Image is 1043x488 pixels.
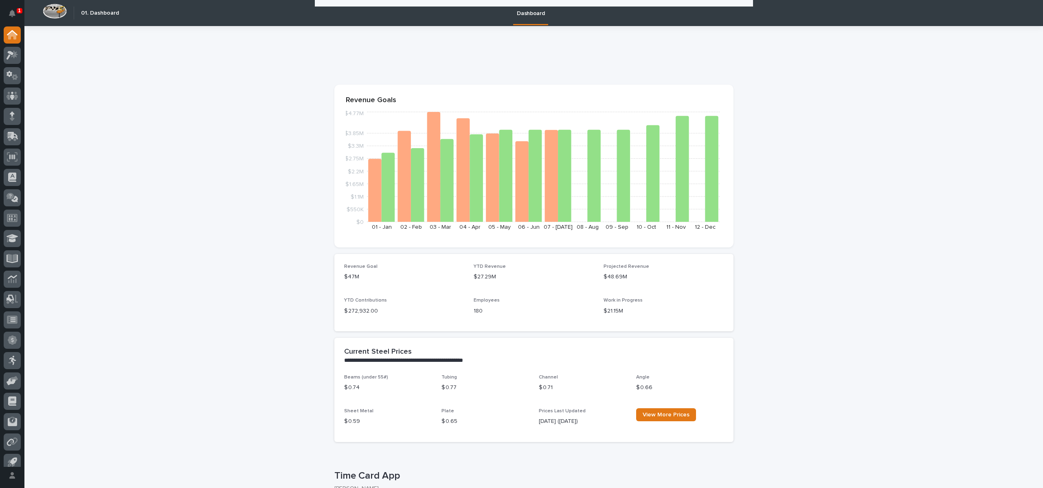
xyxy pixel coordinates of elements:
tspan: $4.77M [345,111,364,116]
span: Angle [636,375,650,380]
p: 180 [474,307,594,315]
text: 09 - Sep [606,224,628,230]
p: $47M [344,273,464,281]
tspan: $2.2M [348,169,364,174]
p: $21.15M [604,307,724,315]
h2: 01. Dashboard [81,10,119,17]
span: YTD Revenue [474,264,506,269]
text: 11 - Nov [666,224,685,230]
div: Notifications1 [10,10,21,23]
text: 12 - Dec [695,224,716,230]
tspan: $550K [347,206,364,212]
span: Tubing [441,375,457,380]
text: 10 - Oct [637,224,656,230]
span: Projected Revenue [604,264,649,269]
h2: Current Steel Prices [344,348,412,357]
span: Sheet Metal [344,409,373,414]
p: Time Card App [334,470,730,482]
button: Notifications [4,5,21,22]
p: Revenue Goals [346,96,722,105]
p: $ 272,932.00 [344,307,464,315]
p: $ 0.66 [636,383,724,392]
text: 06 - Jun [518,224,539,230]
tspan: $3.85M [345,131,364,136]
a: View More Prices [636,408,696,421]
span: YTD Contributions [344,298,387,303]
span: Channel [539,375,558,380]
text: 05 - May [488,224,510,230]
text: 04 - Apr [459,224,480,230]
p: $27.29M [474,273,594,281]
span: Revenue Goal [344,264,378,269]
span: View More Prices [643,412,689,418]
tspan: $2.75M [345,156,364,162]
text: 01 - Jan [371,224,391,230]
span: Prices Last Updated [539,409,586,414]
p: $48.69M [604,273,724,281]
tspan: $3.3M [348,143,364,149]
tspan: $1.65M [345,181,364,187]
tspan: $1.1M [351,194,364,199]
span: Employees [474,298,500,303]
span: Beams (under 55#) [344,375,388,380]
p: $ 0.71 [539,383,626,392]
tspan: $0 [356,219,364,225]
text: 02 - Feb [400,224,422,230]
p: $ 0.74 [344,383,432,392]
text: 07 - [DATE] [544,224,573,230]
p: 1 [18,8,21,13]
p: $ 0.65 [441,417,529,426]
text: 08 - Aug [576,224,598,230]
img: Workspace Logo [43,4,67,19]
p: [DATE] ([DATE]) [539,417,626,426]
p: $ 0.59 [344,417,432,426]
text: 03 - Mar [430,224,451,230]
span: Work in Progress [604,298,643,303]
span: Plate [441,409,454,414]
p: $ 0.77 [441,383,529,392]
